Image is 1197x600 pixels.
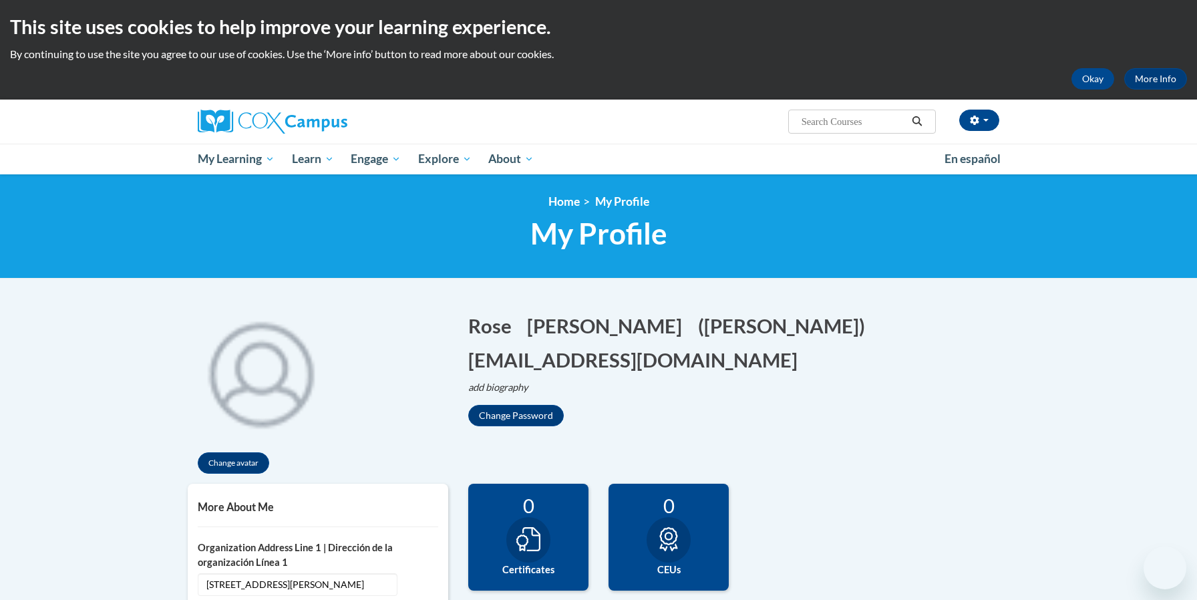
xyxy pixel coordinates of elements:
button: Edit last name [527,312,691,339]
button: Change avatar [198,452,269,474]
div: 0 [478,494,578,517]
button: Edit first name [468,312,520,339]
a: Explore [409,144,480,174]
a: En español [936,145,1009,173]
button: Account Settings [959,110,999,131]
button: Search [907,114,927,130]
a: Engage [342,144,409,174]
a: Learn [283,144,343,174]
button: Change Password [468,405,564,426]
input: Search Courses [800,114,907,130]
i: add biography [468,382,528,393]
img: profile avatar [188,299,335,446]
button: Okay [1071,68,1114,90]
span: My Learning [198,151,275,167]
a: My Learning [189,144,283,174]
a: About [480,144,543,174]
span: En español [945,152,1001,166]
span: Explore [418,151,472,167]
a: More Info [1124,68,1187,90]
div: Click to change the profile picture [188,299,335,446]
div: 0 [619,494,719,517]
span: [STREET_ADDRESS][PERSON_NAME] [198,573,397,596]
button: Edit screen name [698,312,874,339]
span: My Profile [595,194,649,208]
a: Home [548,194,580,208]
h2: This site uses cookies to help improve your learning experience. [10,13,1187,40]
label: CEUs [619,563,719,577]
button: Edit biography [468,380,539,395]
span: About [488,151,534,167]
h5: More About Me [198,500,438,513]
button: Edit email address [468,346,806,373]
iframe: Button to launch messaging window [1144,547,1186,589]
span: My Profile [530,216,667,251]
span: Learn [292,151,334,167]
div: Main menu [178,144,1019,174]
span: Engage [351,151,401,167]
p: By continuing to use the site you agree to our use of cookies. Use the ‘More info’ button to read... [10,47,1187,61]
label: Organization Address Line 1 | Dirección de la organización Línea 1 [198,541,438,570]
img: Cox Campus [198,110,347,134]
label: Certificates [478,563,578,577]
